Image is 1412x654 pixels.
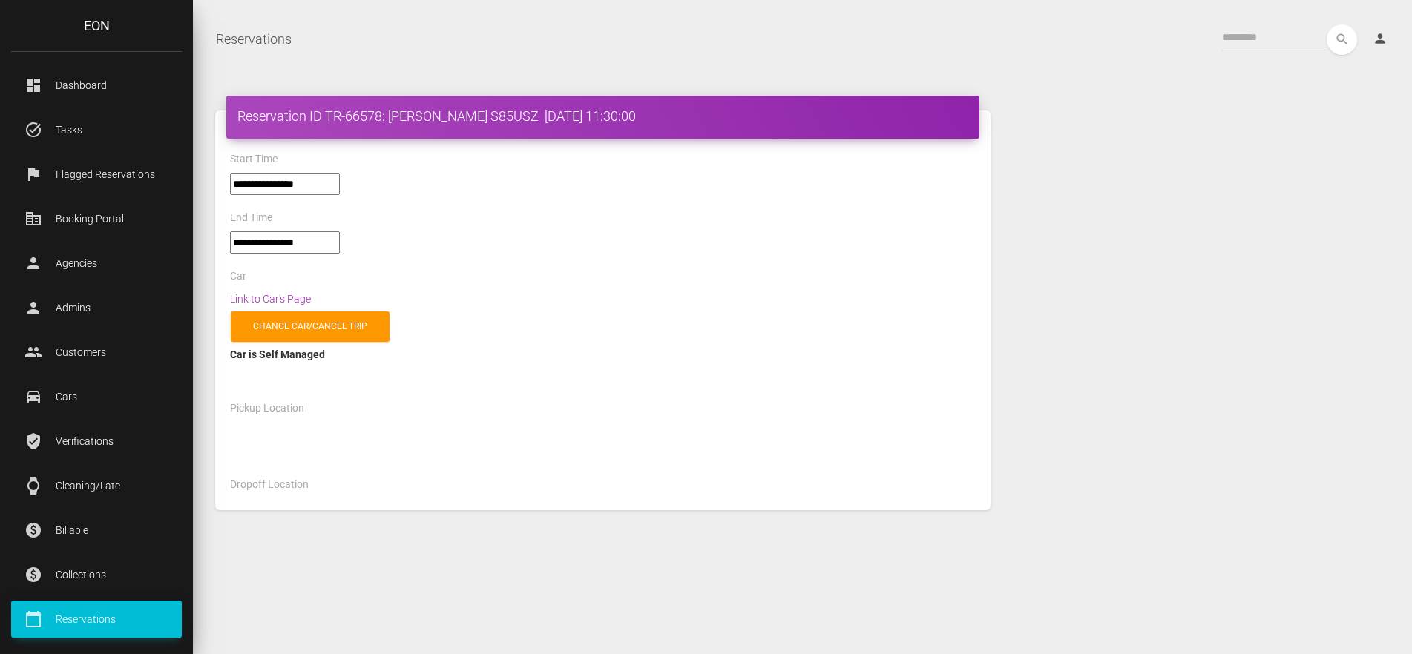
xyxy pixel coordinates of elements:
a: people Customers [11,334,182,371]
p: Billable [22,519,171,541]
div: Car is Self Managed [230,346,976,363]
label: Car [230,269,246,284]
a: Link to Car's Page [230,293,311,305]
p: Cleaning/Late [22,475,171,497]
p: Flagged Reservations [22,163,171,185]
h4: Reservation ID TR-66578: [PERSON_NAME] S85USZ [DATE] 11:30:00 [237,107,968,125]
a: watch Cleaning/Late [11,467,182,504]
a: corporate_fare Booking Portal [11,200,182,237]
a: paid Collections [11,556,182,593]
p: Dashboard [22,74,171,96]
a: drive_eta Cars [11,378,182,415]
i: person [1373,31,1388,46]
button: search [1327,24,1357,55]
p: Booking Portal [22,208,171,230]
p: Customers [22,341,171,363]
a: paid Billable [11,512,182,549]
a: Change car/cancel trip [231,311,390,342]
p: Tasks [22,119,171,141]
p: Reservations [22,608,171,630]
a: Reservations [216,21,292,58]
p: Verifications [22,430,171,452]
label: Pickup Location [230,401,304,416]
a: flag Flagged Reservations [11,156,182,193]
a: person [1362,24,1401,54]
label: Start Time [230,152,278,167]
a: task_alt Tasks [11,111,182,148]
a: dashboard Dashboard [11,67,182,104]
p: Admins [22,297,171,319]
a: calendar_today Reservations [11,601,182,638]
a: person Agencies [11,245,182,282]
label: End Time [230,211,272,225]
a: verified_user Verifications [11,423,182,460]
p: Collections [22,564,171,586]
p: Cars [22,386,171,408]
label: Dropoff Location [230,478,309,492]
p: Agencies [22,252,171,274]
a: person Admins [11,289,182,326]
